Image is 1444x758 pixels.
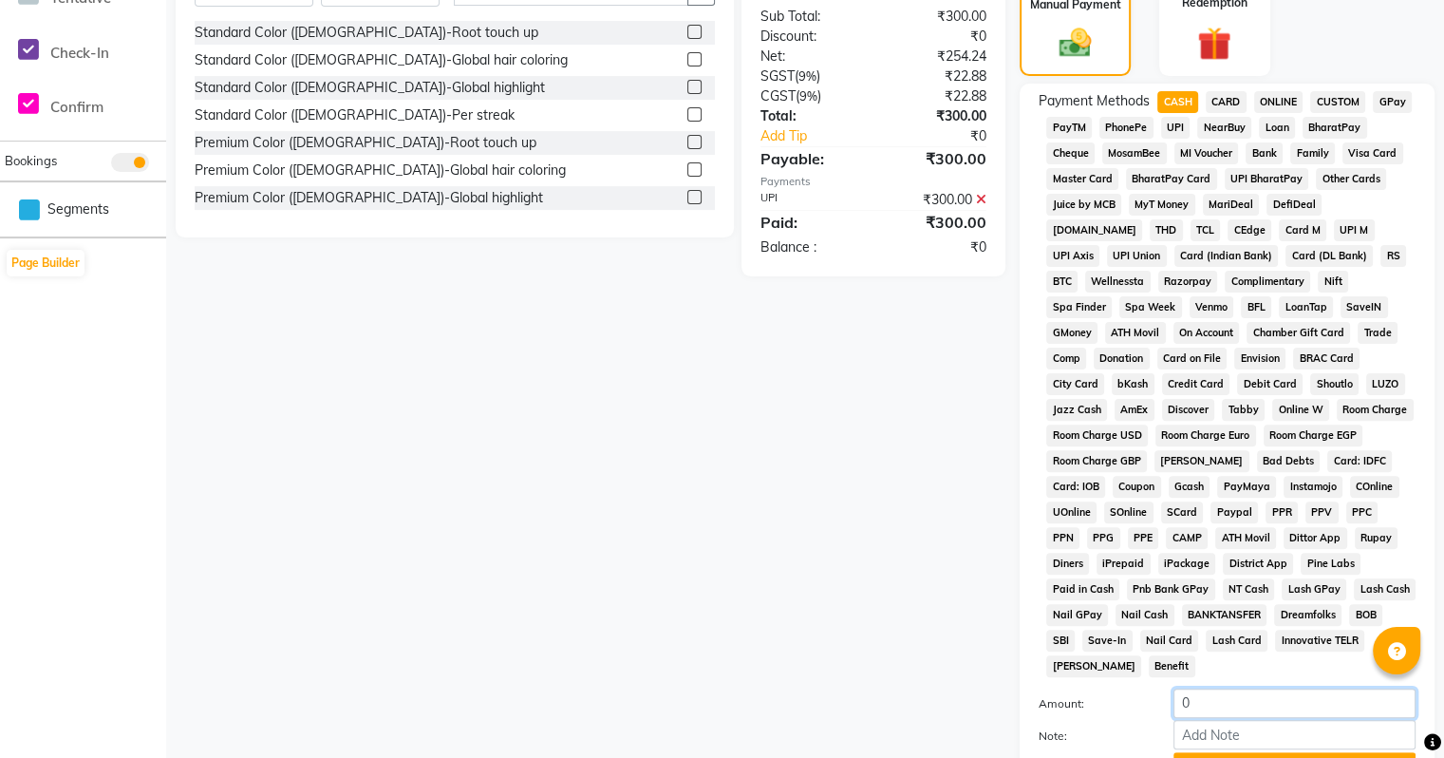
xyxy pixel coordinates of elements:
[1228,219,1271,241] span: CEdge
[1046,527,1079,549] span: PPN
[1301,553,1360,575] span: Pine Labs
[1247,322,1350,344] span: Chamber Gift Card
[746,126,895,146] a: Add Tip
[1158,271,1218,293] span: Razorpay
[746,190,873,210] div: UPI
[1279,296,1333,318] span: LoanTap
[1049,25,1101,62] img: _cash.svg
[1127,578,1215,600] span: Pnb Bank GPay
[1046,578,1119,600] span: Paid in Cash
[1102,142,1167,164] span: MosamBee
[1349,604,1382,626] span: BOB
[1327,450,1392,472] span: Card: IDFC
[1113,476,1161,498] span: Coupon
[1285,245,1373,267] span: Card (DL Bank)
[1206,630,1267,652] span: Lash Card
[1173,322,1240,344] span: On Account
[894,126,1001,146] div: ₹0
[7,250,84,276] button: Page Builder
[1046,271,1078,293] span: BTC
[746,27,873,47] div: Discount:
[1187,23,1242,65] img: _gift.svg
[1272,399,1329,421] span: Online W
[1128,527,1159,549] span: PPE
[1225,168,1309,190] span: UPI BharatPay
[1173,720,1416,749] input: Add Note
[1354,578,1416,600] span: Lash Cash
[746,7,873,27] div: Sub Total:
[1046,655,1141,677] span: [PERSON_NAME]
[1169,476,1210,498] span: Gcash
[746,66,873,86] div: ( )
[1126,168,1217,190] span: BharatPay Card
[50,98,103,116] span: Confirm
[195,161,566,180] div: Premium Color ([DEMOGRAPHIC_DATA])-Global hair coloring
[1310,91,1365,113] span: CUSTOM
[799,88,817,104] span: 9%
[1290,142,1335,164] span: Family
[1087,527,1120,549] span: PPG
[47,199,109,219] span: Segments
[1129,194,1195,216] span: MyT Money
[746,86,873,106] div: ( )
[195,78,545,98] div: Standard Color ([DEMOGRAPHIC_DATA])-Global highlight
[873,7,1001,27] div: ₹300.00
[1046,348,1086,370] span: Comp
[1182,604,1267,626] span: BANKTANSFER
[1234,348,1285,370] span: Envision
[1094,348,1150,370] span: Donation
[1223,578,1275,600] span: NT Cash
[760,67,795,85] span: SGST
[1149,655,1195,677] span: Benefit
[873,86,1001,106] div: ₹22.88
[1162,399,1215,421] span: Discover
[1162,373,1230,395] span: Credit Card
[1342,142,1403,164] span: Visa Card
[746,147,873,170] div: Payable:
[5,153,57,168] span: Bookings
[1246,142,1283,164] span: Bank
[1259,117,1295,139] span: Loan
[1161,117,1191,139] span: UPI
[1254,91,1303,113] span: ONLINE
[1155,425,1256,446] span: Room Charge Euro
[1046,322,1097,344] span: GMoney
[1024,728,1159,745] label: Note:
[1346,502,1378,523] span: PPC
[1284,527,1347,549] span: Dittor App
[1257,450,1321,472] span: Bad Debts
[1046,630,1075,652] span: SBI
[873,27,1001,47] div: ₹0
[1173,689,1416,718] input: Amount
[798,68,816,84] span: 9%
[1274,604,1341,626] span: Dreamfolks
[1275,630,1364,652] span: Innovative TELR
[1046,476,1105,498] span: Card: IOB
[1046,219,1142,241] span: [DOMAIN_NAME]
[1237,373,1303,395] span: Debit Card
[873,66,1001,86] div: ₹22.88
[195,133,536,153] div: Premium Color ([DEMOGRAPHIC_DATA])-Root touch up
[746,211,873,234] div: Paid:
[1046,553,1089,575] span: Diners
[1303,117,1367,139] span: BharatPay
[1119,296,1182,318] span: Spa Week
[873,147,1001,170] div: ₹300.00
[50,44,109,62] span: Check-In
[1046,296,1112,318] span: Spa Finder
[1366,373,1405,395] span: LUZO
[1046,450,1147,472] span: Room Charge GBP
[1284,476,1342,498] span: Instamojo
[1318,271,1348,293] span: Nift
[1293,348,1360,370] span: BRAC Card
[1046,604,1108,626] span: Nail GPay
[195,23,538,43] div: Standard Color ([DEMOGRAPHIC_DATA])-Root touch up
[1310,373,1359,395] span: Shoutlo
[1046,399,1107,421] span: Jazz Cash
[760,87,796,104] span: CGST
[1174,245,1279,267] span: Card (Indian Bank)
[873,106,1001,126] div: ₹300.00
[1158,553,1216,575] span: iPackage
[873,47,1001,66] div: ₹254.24
[1046,373,1104,395] span: City Card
